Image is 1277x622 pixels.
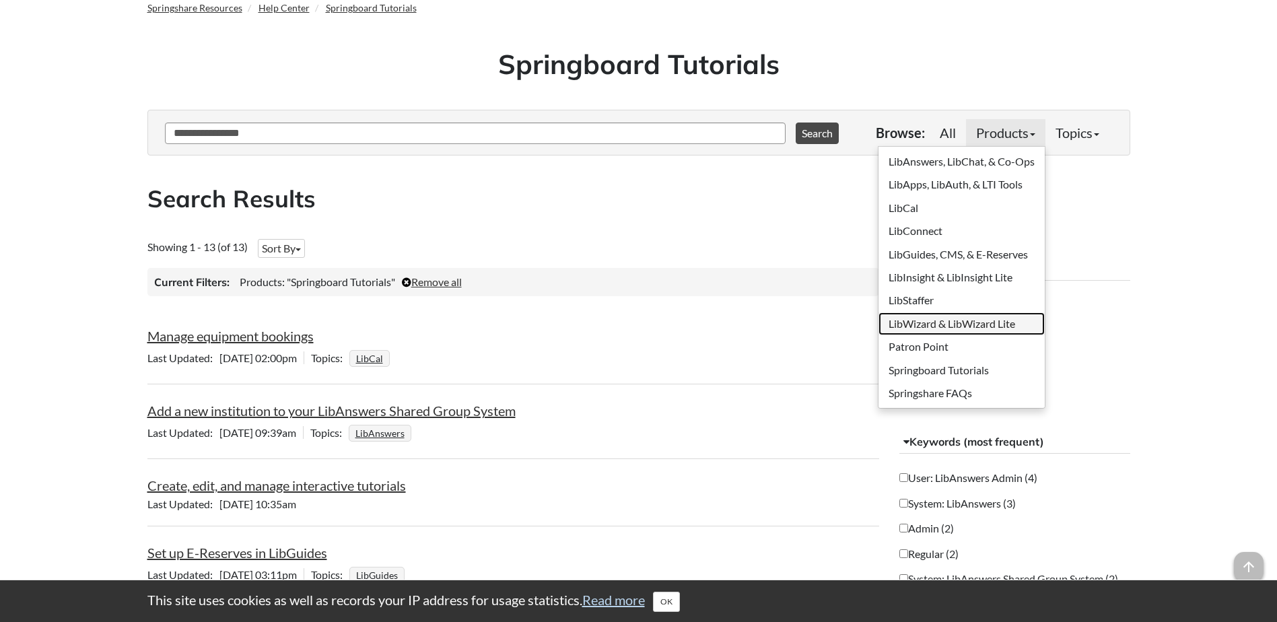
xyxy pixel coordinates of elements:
[147,426,303,439] span: [DATE] 09:39am
[899,549,908,558] input: Regular (2)
[147,240,248,253] span: Showing 1 - 13 (of 13)
[354,565,400,585] a: LibGuides
[899,496,1016,511] label: System: LibAnswers (3)
[899,572,1118,586] label: System: LibAnswers Shared Group System (2)
[349,426,415,439] ul: Topics
[582,592,645,608] a: Read more
[326,2,417,13] a: Springboard Tutorials
[349,568,408,581] ul: Topics
[878,150,1045,173] a: LibAnswers, LibChat, & Co-Ops
[878,359,1045,382] a: Springboard Tutorials
[353,423,407,443] a: LibAnswers
[287,275,395,288] span: "Springboard Tutorials"
[878,146,1045,409] ul: Products
[899,574,908,583] input: System: LibAnswers Shared Group System (2)
[311,351,349,364] span: Topics
[147,328,314,344] a: Manage equipment bookings
[899,499,908,508] input: System: LibAnswers (3)
[878,289,1045,312] a: LibStaffer
[349,351,393,364] ul: Topics
[147,182,1130,215] h2: Search Results
[258,2,310,13] a: Help Center
[878,173,1045,196] a: LibApps, LibAuth, & LTI Tools
[310,426,349,439] span: Topics
[1234,552,1264,582] span: arrow_upward
[899,547,959,561] label: Regular (2)
[899,473,908,482] input: User: LibAnswers Admin (4)
[653,592,680,612] button: Close
[147,426,219,439] span: Last Updated
[878,382,1045,405] a: Springshare FAQs
[899,471,1037,485] label: User: LibAnswers Admin (4)
[158,45,1120,83] h1: Springboard Tutorials
[402,275,462,288] a: Remove all
[878,243,1045,266] a: LibGuides, CMS, & E-Reserves
[878,197,1045,219] a: LibCal
[147,351,304,364] span: [DATE] 02:00pm
[878,335,1045,358] a: Patron Point
[796,123,839,144] button: Search
[147,403,516,419] a: Add a new institution to your LibAnswers Shared Group System
[876,123,925,142] p: Browse:
[258,239,305,258] button: Sort By
[1045,119,1109,146] a: Topics
[966,119,1045,146] a: Products
[147,351,219,364] span: Last Updated
[147,497,303,510] span: [DATE] 10:35am
[147,477,406,493] a: Create, edit, and manage interactive tutorials
[899,521,954,536] label: Admin (2)
[134,590,1144,612] div: This site uses cookies as well as records your IP address for usage statistics.
[147,2,242,13] a: Springshare Resources
[240,275,285,288] span: Products:
[930,119,966,146] a: All
[899,524,908,532] input: Admin (2)
[147,545,327,561] a: Set up E-Reserves in LibGuides
[154,275,230,289] h3: Current Filters
[311,568,349,581] span: Topics
[147,568,219,581] span: Last Updated
[1234,553,1264,569] a: arrow_upward
[147,497,219,510] span: Last Updated
[878,219,1045,242] a: LibConnect
[147,568,304,581] span: [DATE] 03:11pm
[878,312,1045,335] a: LibWizard & LibWizard Lite
[899,430,1130,454] button: Keywords (most frequent)
[878,266,1045,289] a: LibInsight & LibInsight Lite
[354,349,385,368] a: LibCal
